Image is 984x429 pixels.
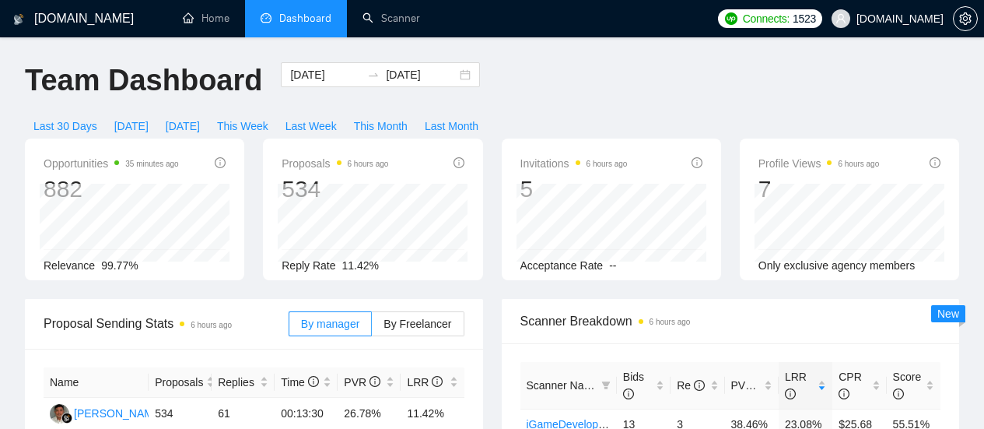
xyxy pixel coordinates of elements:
span: Scanner Name [527,379,599,392]
span: Re [677,379,705,392]
span: dashboard [261,12,271,23]
span: Invitations [520,154,628,173]
a: homeHome [183,12,229,25]
span: This Month [354,118,408,135]
span: info-circle [308,376,319,387]
span: info-circle [930,157,940,168]
span: to [367,69,380,81]
span: 99.77% [101,259,138,272]
span: info-circle [453,157,464,168]
time: 6 hours ago [650,318,691,326]
button: This Month [345,114,416,139]
span: [DATE] [114,118,149,135]
iframe: Intercom live chat [931,376,968,413]
span: Score [893,371,922,400]
span: Reply Rate [282,259,335,272]
span: Last Month [425,118,478,135]
button: Last Month [416,114,487,139]
button: Last 30 Days [25,114,106,139]
span: Replies [218,374,257,391]
span: Only exclusive agency members [758,259,916,272]
img: SH [50,404,69,424]
span: info-circle [756,380,767,391]
div: [PERSON_NAME] [74,405,163,422]
time: 6 hours ago [191,321,232,329]
img: upwork-logo.png [725,12,737,25]
span: This Week [217,118,268,135]
span: Relevance [44,259,95,272]
span: -- [609,259,616,272]
button: setting [953,6,978,31]
input: Start date [290,66,361,83]
span: Dashboard [279,12,331,25]
input: End date [386,66,457,83]
span: Acceptance Rate [520,259,604,272]
button: Last Week [277,114,345,139]
div: 5 [520,174,628,204]
span: Proposals [282,154,388,173]
button: This Week [208,114,277,139]
a: searchScanner [362,12,420,25]
span: Proposal Sending Stats [44,314,289,333]
time: 35 minutes ago [125,160,178,168]
span: [DATE] [166,118,200,135]
span: info-circle [215,157,226,168]
span: Connects: [743,10,790,27]
button: [DATE] [106,114,157,139]
span: By manager [301,318,359,330]
time: 6 hours ago [348,160,389,168]
span: Proposals [155,374,203,391]
span: info-circle [369,376,380,387]
span: CPR [839,371,862,400]
span: info-circle [432,376,443,387]
span: info-circle [694,380,705,391]
time: 6 hours ago [838,160,879,168]
button: [DATE] [157,114,208,139]
div: 534 [282,174,388,204]
span: Bids [623,371,644,400]
span: Last Week [285,118,337,135]
span: 11.42% [342,259,379,272]
span: Last 30 Days [33,118,97,135]
h1: Team Dashboard [25,62,262,99]
span: filter [598,374,614,397]
th: Replies [212,367,275,398]
span: info-circle [839,389,849,399]
a: SH[PERSON_NAME] [50,406,163,419]
a: setting [953,12,978,25]
img: gigradar-bm.png [61,413,72,424]
span: PVR [731,379,768,392]
span: By Freelancer [383,318,451,330]
span: user [835,13,846,24]
span: Scanner Breakdown [520,311,941,331]
img: logo [13,7,24,32]
span: New [937,308,959,320]
th: Proposals [149,367,212,398]
span: 1523 [793,10,816,27]
span: Time [281,376,318,389]
span: info-circle [692,157,702,168]
span: LRR [407,376,443,389]
div: 7 [758,174,880,204]
span: info-circle [893,389,904,399]
time: 6 hours ago [587,160,628,168]
span: LRR [785,371,807,400]
div: 882 [44,174,179,204]
span: PVR [344,376,380,389]
span: Profile Views [758,154,880,173]
th: Name [44,367,149,398]
span: info-circle [623,389,634,399]
span: info-circle [785,389,796,399]
span: setting [954,12,977,25]
span: Opportunities [44,154,179,173]
span: swap-right [367,69,380,81]
span: filter [601,381,611,390]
